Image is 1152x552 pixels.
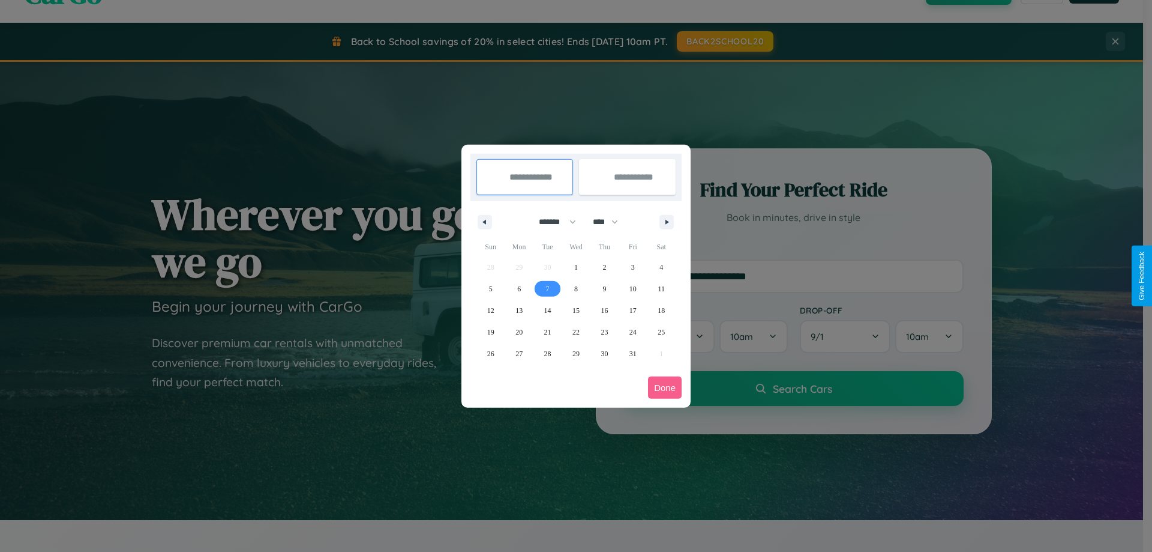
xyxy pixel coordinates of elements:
[505,300,533,321] button: 13
[562,237,590,256] span: Wed
[647,237,676,256] span: Sat
[572,321,580,343] span: 22
[619,300,647,321] button: 17
[574,256,578,278] span: 1
[629,321,637,343] span: 24
[476,300,505,321] button: 12
[533,300,562,321] button: 14
[515,343,523,365] span: 27
[601,343,608,365] span: 30
[602,256,606,278] span: 2
[658,300,665,321] span: 18
[619,256,647,278] button: 3
[476,237,505,256] span: Sun
[619,278,647,300] button: 10
[546,278,550,300] span: 7
[544,300,551,321] span: 14
[476,278,505,300] button: 5
[619,237,647,256] span: Fri
[505,343,533,365] button: 27
[590,343,619,365] button: 30
[590,300,619,321] button: 16
[647,300,676,321] button: 18
[487,321,494,343] span: 19
[1138,252,1146,300] div: Give Feedback
[505,237,533,256] span: Mon
[572,343,580,365] span: 29
[590,256,619,278] button: 2
[476,343,505,365] button: 26
[487,343,494,365] span: 26
[658,321,665,343] span: 25
[629,343,637,365] span: 31
[658,278,665,300] span: 11
[562,256,590,278] button: 1
[631,256,635,278] span: 3
[533,321,562,343] button: 21
[601,321,608,343] span: 23
[487,300,494,321] span: 12
[659,256,663,278] span: 4
[515,300,523,321] span: 13
[562,321,590,343] button: 22
[476,321,505,343] button: 19
[602,278,606,300] span: 9
[574,278,578,300] span: 8
[647,256,676,278] button: 4
[544,321,551,343] span: 21
[505,321,533,343] button: 20
[601,300,608,321] span: 16
[629,300,637,321] span: 17
[544,343,551,365] span: 28
[590,278,619,300] button: 9
[562,278,590,300] button: 8
[648,377,682,399] button: Done
[590,237,619,256] span: Thu
[619,321,647,343] button: 24
[533,237,562,256] span: Tue
[562,300,590,321] button: 15
[647,278,676,300] button: 11
[562,343,590,365] button: 29
[505,278,533,300] button: 6
[629,278,637,300] span: 10
[533,278,562,300] button: 7
[533,343,562,365] button: 28
[572,300,580,321] span: 15
[647,321,676,343] button: 25
[517,278,521,300] span: 6
[619,343,647,365] button: 31
[515,321,523,343] span: 20
[489,278,493,300] span: 5
[590,321,619,343] button: 23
